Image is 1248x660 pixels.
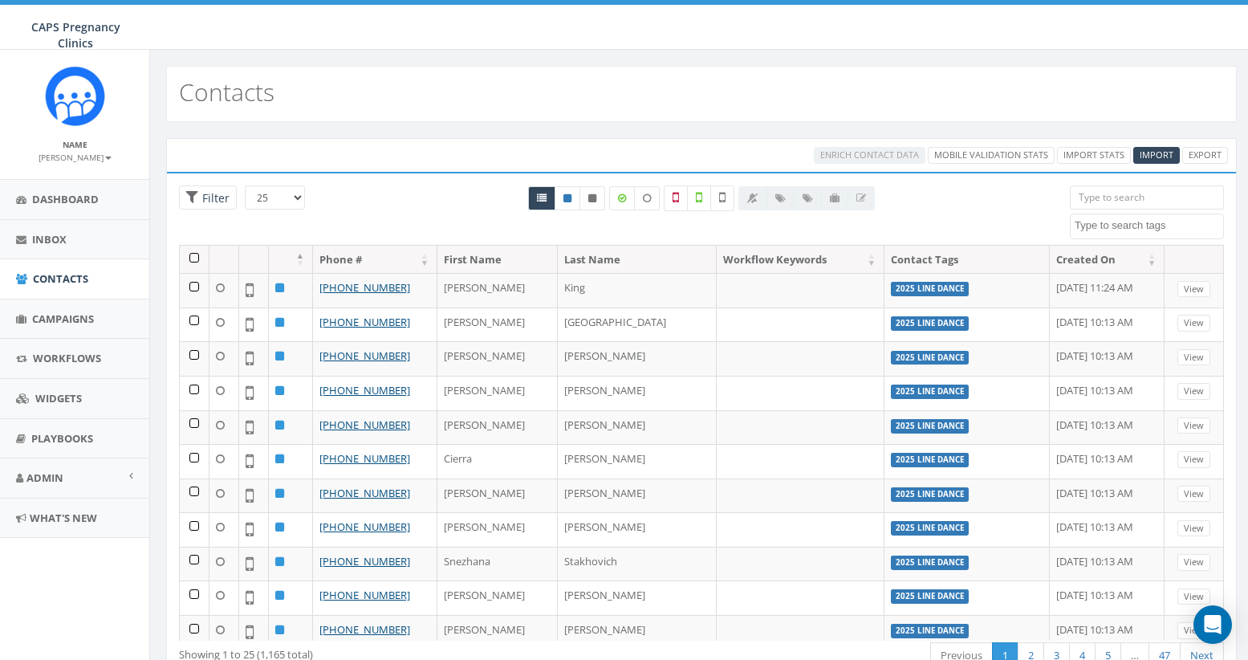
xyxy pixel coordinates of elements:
td: [PERSON_NAME] [437,308,558,342]
td: [DATE] 10:13 AM [1050,444,1165,479]
input: Type to search [1070,185,1224,210]
td: [PERSON_NAME] [437,341,558,376]
td: [PERSON_NAME] [437,273,558,308]
td: [DATE] 10:13 AM [1050,479,1165,513]
label: Data not Enriched [634,186,660,210]
a: Import [1133,147,1180,164]
a: All contacts [528,186,555,210]
label: 2025 Line Dance [891,453,969,467]
label: Not a Mobile [664,185,688,211]
a: View [1177,554,1210,571]
th: Contact Tags [884,246,1050,274]
a: View [1177,383,1210,400]
td: Stakhovich [558,547,717,581]
td: King [558,273,717,308]
a: Import Stats [1057,147,1131,164]
label: 2025 Line Dance [891,316,969,331]
td: [DATE] 10:13 AM [1050,615,1165,650]
td: [DATE] 10:13 AM [1050,410,1165,445]
a: View [1177,418,1210,434]
label: 2025 Line Dance [891,351,969,365]
th: Created On: activate to sort column ascending [1050,246,1165,274]
td: [PERSON_NAME] [437,512,558,547]
a: [PHONE_NUMBER] [319,315,410,329]
td: [GEOGRAPHIC_DATA] [558,308,717,342]
td: [PERSON_NAME] [558,410,717,445]
td: [PERSON_NAME] [558,341,717,376]
label: Not Validated [710,185,734,211]
span: Advance Filter [179,185,237,210]
td: [PERSON_NAME] [558,512,717,547]
th: Phone #: activate to sort column ascending [313,246,437,274]
a: View [1177,281,1210,298]
a: View [1177,622,1210,639]
td: [PERSON_NAME] [558,479,717,513]
label: 2025 Line Dance [891,385,969,399]
td: [PERSON_NAME] [558,376,717,410]
a: [PHONE_NUMBER] [319,486,410,500]
a: [PHONE_NUMBER] [319,451,410,466]
label: 2025 Line Dance [891,282,969,296]
span: Playbooks [31,431,93,446]
td: [DATE] 10:13 AM [1050,376,1165,410]
td: Snezhana [437,547,558,581]
span: Inbox [32,232,67,246]
img: Rally_Corp_Icon_1.png [45,66,105,126]
a: [PHONE_NUMBER] [319,418,410,432]
td: [DATE] 10:13 AM [1050,547,1165,581]
small: Name [63,139,87,150]
label: 2025 Line Dance [891,589,969,604]
a: Export [1182,147,1228,164]
textarea: Search [1075,218,1223,233]
td: [PERSON_NAME] [437,410,558,445]
td: [DATE] 10:13 AM [1050,341,1165,376]
span: Campaigns [32,312,94,326]
label: 2025 Line Dance [891,487,969,502]
span: Filter [198,190,230,206]
td: [DATE] 10:13 AM [1050,512,1165,547]
span: Widgets [35,391,82,405]
a: [PHONE_NUMBER] [319,588,410,602]
a: [PHONE_NUMBER] [319,280,410,295]
a: Active [555,186,580,210]
div: Open Intercom Messenger [1193,605,1232,644]
span: CAPS Pregnancy Clinics [31,19,120,51]
th: Last Name [558,246,717,274]
a: [PHONE_NUMBER] [319,554,410,568]
a: View [1177,451,1210,468]
td: Cierra [437,444,558,479]
a: [PHONE_NUMBER] [319,622,410,637]
label: 2025 Line Dance [891,419,969,434]
a: Opted Out [579,186,605,210]
th: First Name [437,246,558,274]
i: This phone number is subscribed and will receive texts. [563,194,571,203]
td: [PERSON_NAME] [437,581,558,615]
label: 2025 Line Dance [891,624,969,638]
i: This phone number is unsubscribed and has opted-out of all texts. [588,194,596,203]
td: [PERSON_NAME] [437,615,558,650]
small: [PERSON_NAME] [39,152,112,163]
td: [PERSON_NAME] [437,376,558,410]
a: [PHONE_NUMBER] [319,383,410,397]
a: [PERSON_NAME] [39,149,112,164]
td: [PERSON_NAME] [558,444,717,479]
a: [PHONE_NUMBER] [319,519,410,534]
a: View [1177,349,1210,366]
span: Admin [26,471,63,485]
label: Data Enriched [609,186,635,210]
td: [DATE] 10:13 AM [1050,308,1165,342]
label: 2025 Line Dance [891,521,969,536]
span: CSV files only [1140,149,1173,161]
span: Dashboard [32,192,99,206]
td: [DATE] 11:24 AM [1050,273,1165,308]
span: Import [1140,149,1173,161]
label: 2025 Line Dance [891,556,969,570]
a: [PHONE_NUMBER] [319,348,410,363]
a: View [1177,315,1210,332]
th: Workflow Keywords: activate to sort column ascending [717,246,884,274]
span: Contacts [33,271,88,286]
a: View [1177,486,1210,503]
span: Workflows [33,351,101,365]
td: [PERSON_NAME] [558,615,717,650]
td: [PERSON_NAME] [437,479,558,513]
